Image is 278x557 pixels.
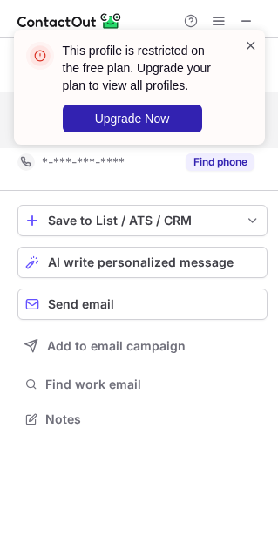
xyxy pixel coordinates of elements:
[47,339,186,353] span: Add to email campaign
[17,10,122,31] img: ContactOut v5.3.10
[48,214,237,228] div: Save to List / ATS / CRM
[48,297,114,311] span: Send email
[17,372,268,397] button: Find work email
[63,105,202,132] button: Upgrade Now
[17,247,268,278] button: AI write personalized message
[45,411,261,427] span: Notes
[17,289,268,320] button: Send email
[95,112,170,126] span: Upgrade Now
[26,42,54,70] img: error
[45,377,261,392] span: Find work email
[17,205,268,236] button: save-profile-one-click
[63,42,223,94] header: This profile is restricted on the free plan. Upgrade your plan to view all profiles.
[17,330,268,362] button: Add to email campaign
[17,407,268,431] button: Notes
[48,255,234,269] span: AI write personalized message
